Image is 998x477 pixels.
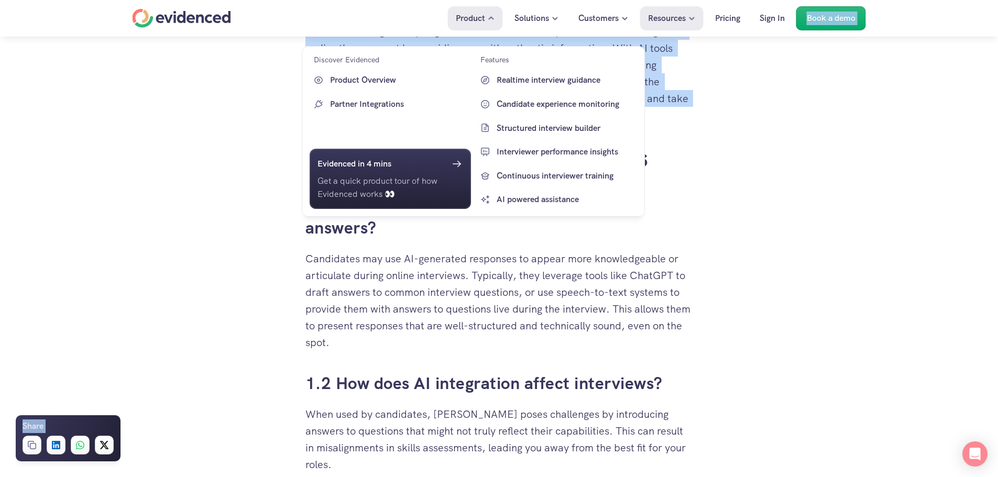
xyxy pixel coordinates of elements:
p: Solutions [514,12,549,25]
p: Resources [648,12,686,25]
h6: Evidenced in 4 mins [317,157,391,171]
p: Sign In [760,12,785,25]
p: Realtime interview guidance [496,73,634,87]
p: Candidates may use AI-generated responses to appear more knowledgeable or articulate during onlin... [305,250,693,351]
p: Candidate experience monitoring [496,97,634,111]
p: Partner Integrations [330,97,468,111]
a: Evidenced in 4 minsGet a quick product tour of how Evidenced works 👀 [310,149,471,209]
a: Sign In [752,6,793,30]
p: Pricing [715,12,740,25]
h6: Share [23,419,43,433]
p: Product Overview [330,73,468,87]
p: Interviewer performance insights [496,145,634,159]
p: Product [456,12,485,25]
a: Structured interview builder [476,118,637,137]
p: Continuous interviewer training [496,169,634,183]
a: Interviewer performance insights [476,142,637,161]
div: Open Intercom Messenger [962,441,988,467]
p: Discover Evidenced [314,54,379,65]
a: Candidate experience monitoring [476,95,637,114]
p: Customers [578,12,619,25]
a: Partner Integrations [310,95,471,114]
p: Book a demo [807,12,856,25]
p: Features [480,54,509,65]
p: Structured interview builder [496,121,634,135]
a: Book a demo [796,6,866,30]
a: 1.2 How does AI integration affect interviews? [305,372,663,394]
p: Get a quick product tour of how Evidenced works 👀 [317,174,463,201]
a: Continuous interviewer training [476,167,637,185]
a: Pricing [707,6,748,30]
a: Product Overview [310,71,471,90]
p: When used by candidates, [PERSON_NAME] poses challenges by introducing answers to questions that ... [305,406,693,473]
a: Home [133,9,231,28]
p: AI powered assistance [496,193,634,206]
a: AI powered assistance [476,190,637,209]
a: Realtime interview guidance [476,71,637,90]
